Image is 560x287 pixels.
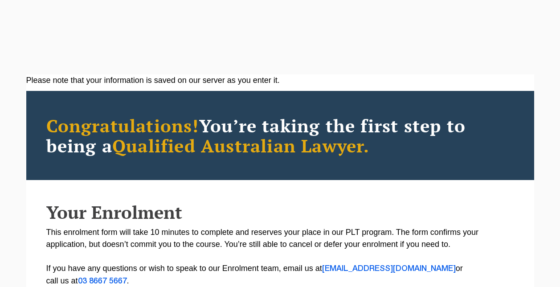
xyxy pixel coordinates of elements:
[46,202,514,222] h2: Your Enrolment
[46,114,199,137] span: Congratulations!
[112,134,370,157] span: Qualified Australian Lawyer.
[26,74,534,86] div: Please note that your information is saved on our server as you enter it.
[46,115,514,156] h2: You’re taking the first step to being a
[78,278,127,285] a: 03 8667 5667
[322,265,456,272] a: [EMAIL_ADDRESS][DOMAIN_NAME]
